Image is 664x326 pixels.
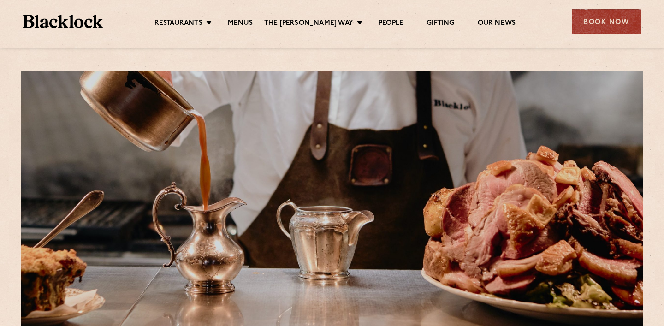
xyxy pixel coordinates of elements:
a: Our News [478,19,516,29]
div: Book Now [572,9,641,34]
a: Restaurants [154,19,202,29]
img: BL_Textured_Logo-footer-cropped.svg [23,15,103,28]
a: Gifting [427,19,454,29]
a: Menus [228,19,253,29]
a: People [379,19,403,29]
a: The [PERSON_NAME] Way [264,19,353,29]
